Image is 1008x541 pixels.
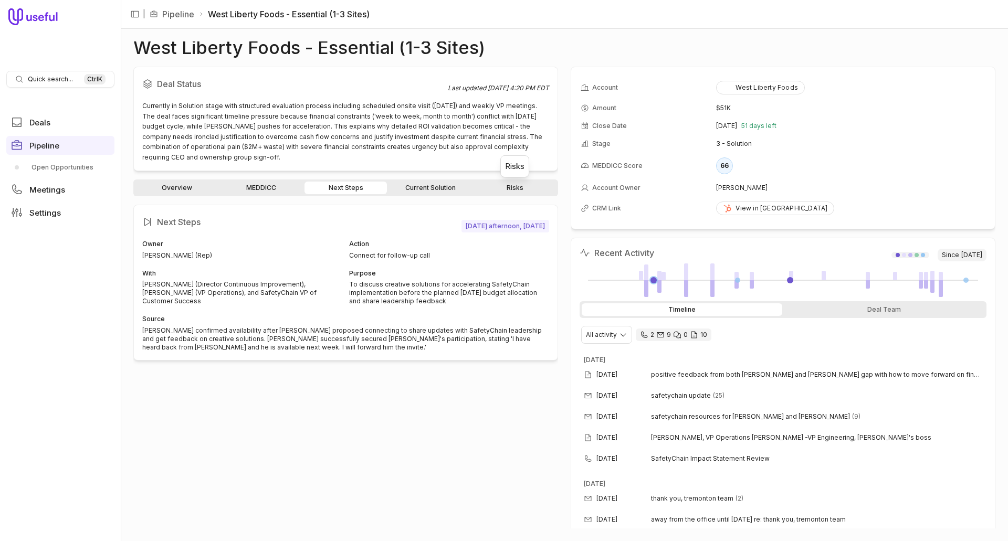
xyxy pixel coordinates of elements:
[448,84,549,92] div: Last updated
[349,268,550,279] div: Purpose
[736,494,743,503] span: 2 emails in thread
[596,412,617,421] time: [DATE]
[6,136,114,155] a: Pipeline
[716,81,805,94] button: West Liberty Foods
[198,8,370,20] li: West Liberty Foods - Essential (1-3 Sites)
[784,303,985,316] div: Deal Team
[592,140,611,148] span: Stage
[127,6,143,22] button: Collapse sidebar
[592,204,621,213] span: CRM Link
[488,84,549,92] time: [DATE] 4:20 PM EDT
[133,41,485,54] h1: West Liberty Foods - Essential (1-3 Sites)
[580,247,654,259] h2: Recent Activity
[716,135,985,152] td: 3 - Solution
[6,203,114,222] a: Settings
[142,251,343,260] div: [PERSON_NAME] (Rep)
[349,239,550,249] div: Action
[651,433,982,442] span: [PERSON_NAME], VP Operations [PERSON_NAME] -VP Engineering, [PERSON_NAME]'s boss
[961,251,982,259] time: [DATE]
[142,268,343,279] div: With
[651,515,846,524] span: away from the office until [DATE] re: thank you, tremonton team
[582,303,782,316] div: Timeline
[596,370,617,379] time: [DATE]
[349,280,550,305] div: To discuss creative solutions for accelerating SafetyChain implementation before the planned [DAT...
[505,160,524,173] div: Risks
[651,454,970,463] span: SafetyChain Impact Statement Review
[474,182,556,194] a: Risks
[592,104,616,112] span: Amount
[716,201,834,215] a: View in [GEOGRAPHIC_DATA]
[723,83,798,92] div: West Liberty Foods
[723,204,827,213] div: View in [GEOGRAPHIC_DATA]
[142,314,549,324] div: Source
[584,480,605,487] time: [DATE]
[596,391,617,400] time: [DATE]
[716,122,737,130] time: [DATE]
[143,8,145,20] span: |
[596,515,617,524] time: [DATE]
[584,356,605,364] time: [DATE]
[389,182,471,194] a: Current Solution
[135,182,218,194] a: Overview
[592,122,627,130] span: Close Date
[651,370,982,379] span: positive feedback from both [PERSON_NAME] and [PERSON_NAME] gap with how to move forward on finan...
[142,76,448,92] h2: Deal Status
[651,412,850,421] span: safetychain resources for [PERSON_NAME] and [PERSON_NAME]
[716,157,733,174] div: 66
[651,494,733,503] span: thank you, tremonton team
[461,220,549,232] span: [DATE] afternoon, [DATE]
[938,249,986,261] span: Since
[304,182,387,194] a: Next Steps
[142,101,549,162] div: Currently in Solution stage with structured evaluation process including scheduled onsite visit (...
[6,159,114,176] div: Pipeline submenu
[29,119,50,126] span: Deals
[28,75,73,83] span: Quick search...
[142,280,343,305] div: [PERSON_NAME] (Director Continuous Improvement), [PERSON_NAME] (VP Operations), and SafetyChain V...
[741,122,776,130] span: 51 days left
[592,162,643,170] span: MEDDICC Score
[142,326,549,352] div: [PERSON_NAME] confirmed availability after [PERSON_NAME] proposed connecting to share updates wit...
[651,391,711,400] span: safetychain update
[596,494,617,503] time: [DATE]
[716,100,985,116] td: $51K
[6,159,114,176] a: Open Opportunities
[716,179,985,196] td: [PERSON_NAME]
[29,186,65,194] span: Meetings
[84,74,106,84] kbd: Ctrl K
[6,180,114,199] a: Meetings
[6,113,114,132] a: Deals
[220,182,302,194] a: MEDDICC
[713,391,724,400] span: 25 emails in thread
[636,328,711,341] div: 2 calls and 9 email threads
[29,142,59,150] span: Pipeline
[592,184,640,192] span: Account Owner
[29,209,61,217] span: Settings
[852,412,860,421] span: 9 emails in thread
[142,214,461,230] h2: Next Steps
[596,454,617,463] time: [DATE]
[349,251,550,260] div: Connect for follow-up call
[596,433,617,442] time: [DATE]
[592,83,618,92] span: Account
[162,8,194,20] a: Pipeline
[142,239,343,249] div: Owner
